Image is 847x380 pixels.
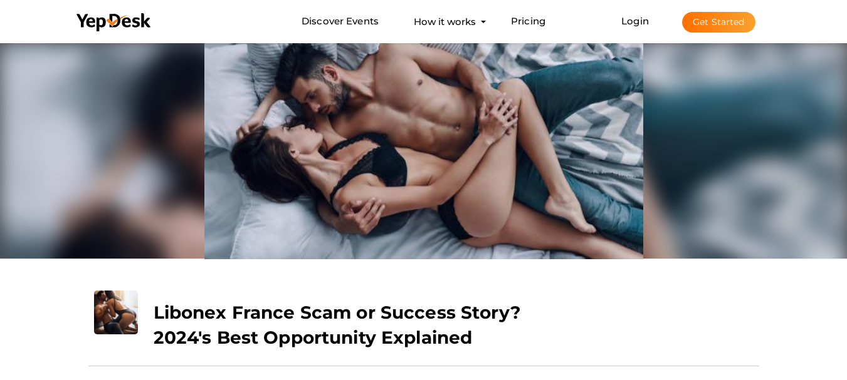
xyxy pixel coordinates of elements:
img: 8MZFHL3D_normal.jpeg [204,40,643,259]
a: Login [621,15,649,27]
a: Pricing [511,10,545,33]
a: Discover Events [302,10,379,33]
b: Libonex France Scam or Success Story? 2024's Best Opportunity Explained [154,302,520,348]
button: Get Started [682,12,755,33]
button: How it works [410,10,480,33]
img: UWWTLAOA_small.jpeg [94,290,138,334]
